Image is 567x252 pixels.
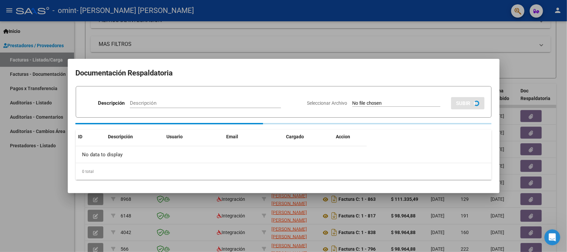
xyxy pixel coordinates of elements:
[76,130,106,144] datatable-header-cell: ID
[76,67,492,79] h2: Documentación Respaldatoria
[224,130,284,144] datatable-header-cell: Email
[76,146,367,163] div: No data to display
[544,229,560,245] iframe: Intercom live chat
[307,100,347,106] span: Seleccionar Archivo
[98,99,125,107] p: Descripción
[76,163,492,180] div: 0 total
[78,134,83,139] span: ID
[286,134,304,139] span: Cargado
[164,130,224,144] datatable-header-cell: Usuario
[284,130,333,144] datatable-header-cell: Cargado
[336,134,350,139] span: Accion
[106,130,164,144] datatable-header-cell: Descripción
[167,134,183,139] span: Usuario
[451,97,485,109] button: SUBIR
[333,130,367,144] datatable-header-cell: Accion
[227,134,238,139] span: Email
[456,100,471,106] span: SUBIR
[108,134,133,139] span: Descripción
